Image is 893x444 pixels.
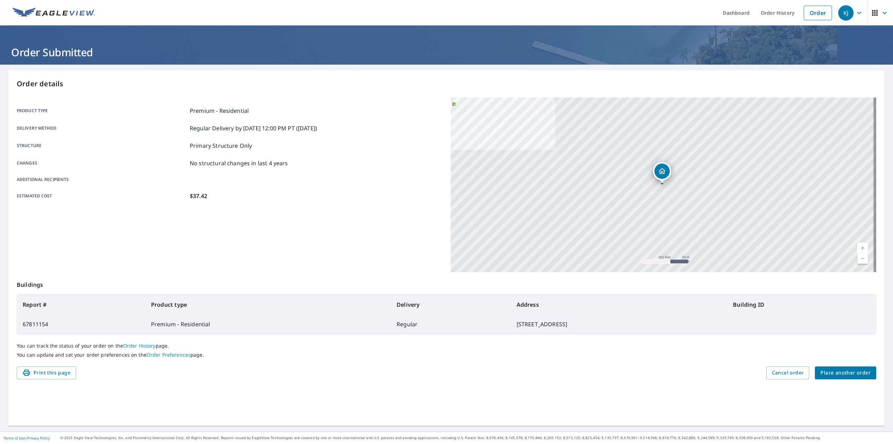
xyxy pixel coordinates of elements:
img: EV Logo [13,8,95,18]
a: Current Level 17, Zoom In [857,243,868,253]
p: Changes [17,159,187,167]
a: Order Preferences [147,351,190,358]
th: Building ID [727,295,876,314]
p: Product type [17,107,187,115]
p: Premium - Residential [190,107,249,115]
p: You can track the status of your order on the page. [17,343,876,349]
a: Order [804,6,832,20]
span: Cancel order [772,369,804,377]
h1: Order Submitted [8,45,885,59]
span: Place another order [820,369,871,377]
div: KJ [838,5,854,21]
p: You can update and set your order preferences on the page. [17,352,876,358]
p: Buildings [17,272,876,294]
a: Current Level 17, Zoom Out [857,253,868,264]
td: Premium - Residential [145,314,391,334]
th: Address [511,295,728,314]
p: © 2025 Eagle View Technologies, Inc. and Pictometry International Corp. All Rights Reserved. Repo... [60,435,890,441]
td: [STREET_ADDRESS] [511,314,728,334]
p: Order details [17,79,876,89]
th: Product type [145,295,391,314]
button: Print this page [17,366,76,379]
a: Privacy Policy [27,436,50,441]
a: Terms of Use [3,436,25,441]
p: | [3,436,50,440]
th: Report # [17,295,145,314]
p: $37.42 [190,192,207,200]
p: Delivery method [17,124,187,132]
td: Regular [391,314,511,334]
p: Primary Structure Only [190,141,252,150]
div: Dropped pin, building 1, Residential property, 2701 Golden Rod Ln Lexington, KY 40511 [653,162,671,184]
th: Delivery [391,295,511,314]
p: Regular Delivery by [DATE] 12:00 PM PT ([DATE]) [190,124,317,132]
p: Structure [17,141,187,150]
a: Order History [123,342,156,349]
button: Cancel order [766,366,810,379]
span: Print this page [22,369,70,377]
p: Additional recipients [17,176,187,183]
td: 67811154 [17,314,145,334]
p: Estimated cost [17,192,187,200]
button: Place another order [815,366,876,379]
p: No structural changes in last 4 years [190,159,288,167]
